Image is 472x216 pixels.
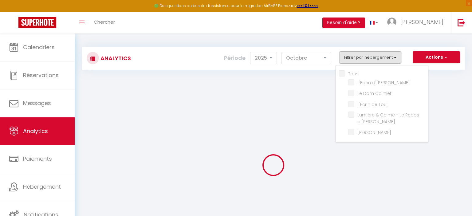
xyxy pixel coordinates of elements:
[297,3,318,8] a: >>> ICI <<<<
[224,51,246,65] label: Période
[357,101,387,108] span: L'Ecrin de Toul
[357,112,419,125] span: Lumière & Calme - Le Repos d'[PERSON_NAME]
[18,17,56,28] img: Super Booking
[23,127,48,135] span: Analytics
[322,18,365,28] button: Besoin d'aide ?
[340,51,401,64] button: Filtrer par hébergement
[23,155,52,163] span: Paiements
[23,99,51,107] span: Messages
[23,43,55,51] span: Calendriers
[383,12,451,33] a: ... [PERSON_NAME]
[458,19,465,26] img: logout
[413,51,460,64] button: Actions
[23,183,61,190] span: Hébergement
[99,51,131,65] h3: Analytics
[387,18,396,27] img: ...
[357,129,391,135] span: [PERSON_NAME]
[89,12,120,33] a: Chercher
[94,19,115,25] span: Chercher
[23,71,59,79] span: Réservations
[400,18,443,26] span: [PERSON_NAME]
